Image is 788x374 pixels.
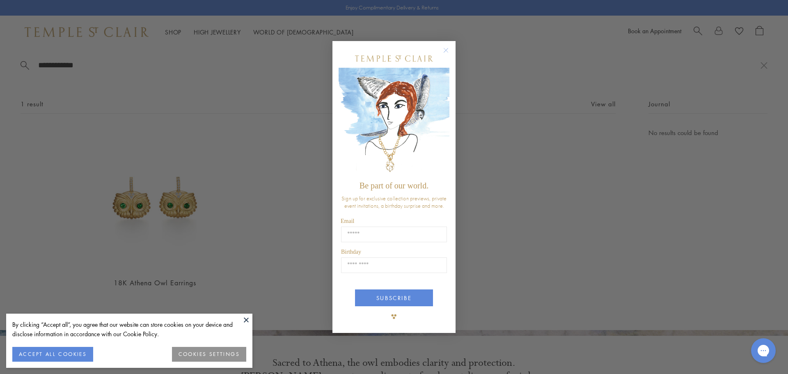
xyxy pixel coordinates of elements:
[12,320,246,339] div: By clicking “Accept all”, you agree that our website can store cookies on your device and disclos...
[355,289,433,306] button: SUBSCRIBE
[386,308,402,325] img: TSC
[341,218,354,224] span: Email
[360,181,428,190] span: Be part of our world.
[355,55,433,62] img: Temple St. Clair
[341,227,447,242] input: Email
[341,195,447,209] span: Sign up for exclusive collection previews, private event invitations, a birthday surprise and more.
[747,335,780,366] iframe: Gorgias live chat messenger
[12,347,93,362] button: ACCEPT ALL COOKIES
[341,249,361,255] span: Birthday
[445,49,455,60] button: Close dialog
[339,68,449,177] img: c4a9eb12-d91a-4d4a-8ee0-386386f4f338.jpeg
[172,347,246,362] button: COOKIES SETTINGS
